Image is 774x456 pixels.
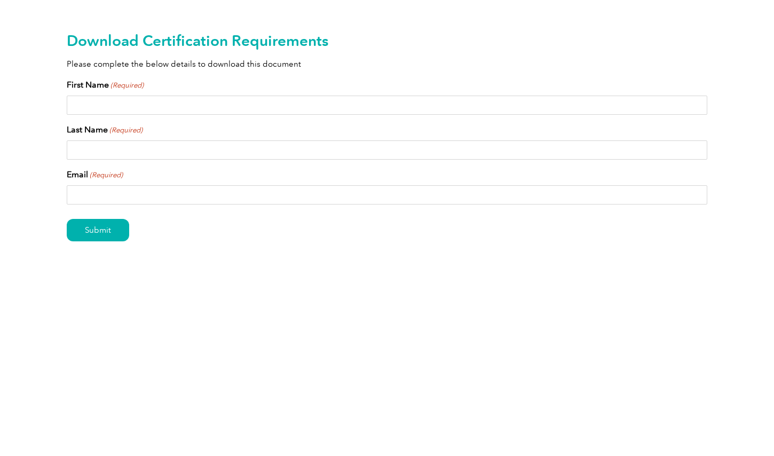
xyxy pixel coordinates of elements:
[110,80,144,91] span: (Required)
[67,219,129,241] input: Submit
[109,125,143,136] span: (Required)
[89,170,123,180] span: (Required)
[67,32,707,49] h2: Download Certification Requirements
[67,123,143,136] label: Last Name
[67,58,707,70] p: Please complete the below details to download this document
[67,78,144,91] label: First Name
[67,168,123,181] label: Email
